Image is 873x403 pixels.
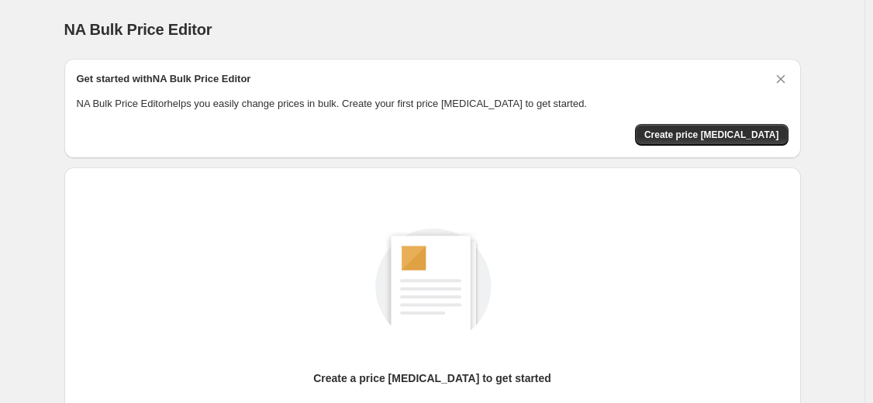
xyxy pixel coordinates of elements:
[644,129,779,141] span: Create price [MEDICAL_DATA]
[635,124,788,146] button: Create price change job
[773,71,788,87] button: Dismiss card
[77,71,251,87] h2: Get started with NA Bulk Price Editor
[64,21,212,38] span: NA Bulk Price Editor
[313,370,551,386] p: Create a price [MEDICAL_DATA] to get started
[77,96,788,112] p: NA Bulk Price Editor helps you easily change prices in bulk. Create your first price [MEDICAL_DAT...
